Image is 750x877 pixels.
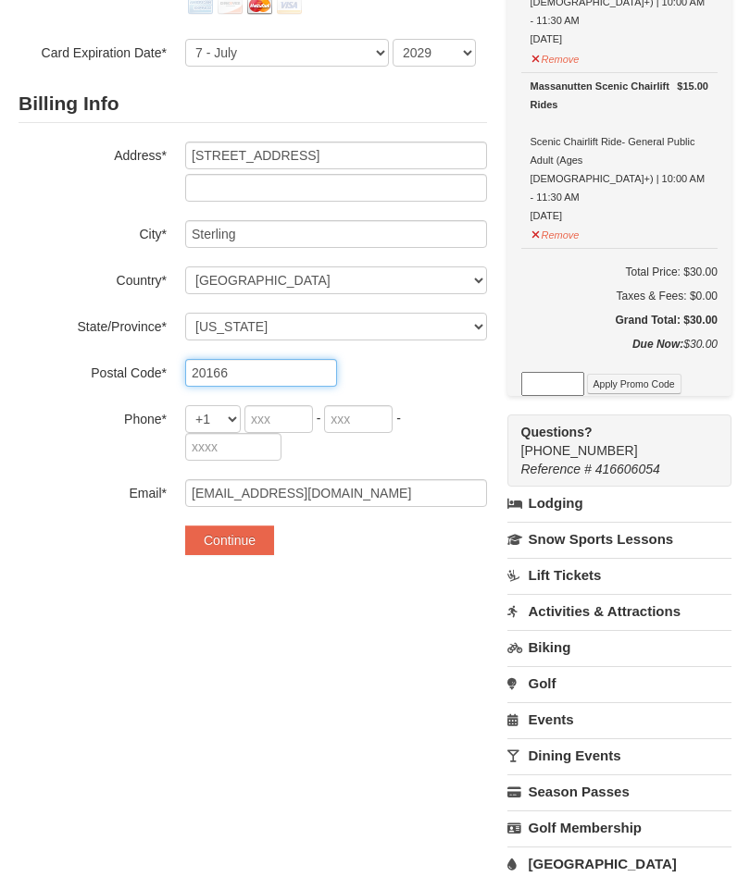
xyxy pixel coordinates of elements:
[244,405,313,433] input: xxx
[19,266,167,290] label: Country*
[507,774,731,809] a: Season Passes
[531,45,581,68] button: Remove
[19,220,167,243] label: City*
[19,142,167,165] label: Address*
[531,77,708,225] div: Scenic Chairlift Ride- General Public Adult (Ages [DEMOGRAPHIC_DATA]+) | 10:00 AM - 11:30 AM [DATE]
[19,39,167,62] label: Card Expiration Date*
[19,313,167,336] label: State/Province*
[632,338,683,351] strong: Due Now:
[19,479,167,502] label: Email*
[507,810,731,845] a: Golf Membership
[531,221,581,244] button: Remove
[396,411,401,426] span: -
[185,142,487,169] input: Billing Info
[185,433,281,461] input: xxxx
[587,374,681,394] button: Apply Promo Code
[521,423,698,458] span: [PHONE_NUMBER]
[317,411,321,426] span: -
[521,287,718,305] div: Taxes & Fees: $0.00
[507,522,731,556] a: Snow Sports Lessons
[507,666,731,700] a: Golf
[531,77,708,114] div: Massanutten Scenic Chairlift Rides
[521,335,718,372] div: $30.00
[677,77,708,95] strong: $15.00
[324,405,393,433] input: xxx
[507,594,731,628] a: Activities & Attractions
[185,359,337,387] input: Postal Code
[521,263,718,281] h6: Total Price: $30.00
[185,220,487,248] input: City
[19,405,167,428] label: Phone*
[507,738,731,772] a: Dining Events
[19,359,167,382] label: Postal Code*
[185,525,274,555] button: Continue
[595,462,660,476] span: 416606054
[507,630,731,664] a: Biking
[185,479,487,507] input: Email
[507,487,731,520] a: Lodging
[19,85,487,123] h2: Billing Info
[507,702,731,736] a: Events
[507,558,731,592] a: Lift Tickets
[521,425,593,439] strong: Questions?
[521,462,592,476] span: Reference #
[521,311,718,329] h5: Grand Total: $30.00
